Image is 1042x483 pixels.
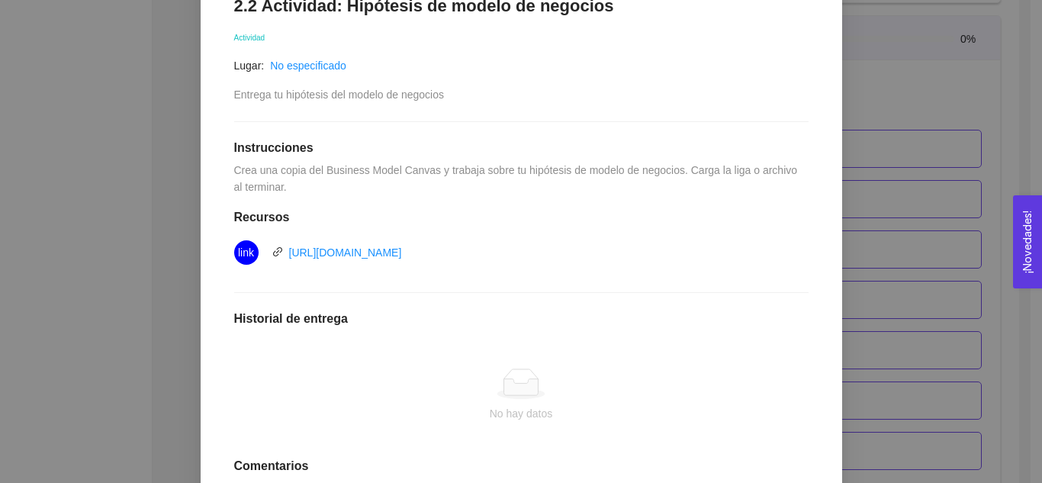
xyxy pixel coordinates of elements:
h1: Historial de entrega [234,311,809,327]
h1: Instrucciones [234,140,809,156]
article: Lugar: [234,57,265,74]
button: Open Feedback Widget [1013,195,1042,288]
a: [URL][DOMAIN_NAME] [289,246,402,259]
span: Actividad [234,34,265,42]
span: Crea una copia del Business Model Canvas y trabaja sobre tu hipótesis de modelo de negocios. Carg... [234,164,800,193]
h1: Comentarios [234,459,809,474]
span: link [238,240,254,265]
span: Entrega tu hipótesis del modelo de negocios [234,89,445,101]
span: link [272,246,283,257]
h1: Recursos [234,210,809,225]
div: No hay datos [246,405,796,422]
a: No especificado [270,60,346,72]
